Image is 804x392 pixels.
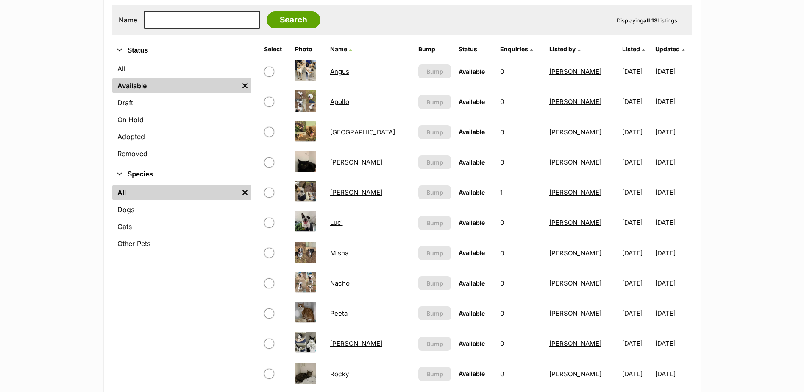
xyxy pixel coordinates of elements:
a: Dogs [112,202,251,217]
span: Bump [426,339,443,348]
td: [DATE] [619,359,654,389]
th: Bump [415,42,454,56]
span: Name [330,45,347,53]
button: Bump [418,95,451,109]
td: [DATE] [619,208,654,237]
a: Adopted [112,129,251,144]
td: [DATE] [619,299,654,328]
a: [PERSON_NAME] [549,98,601,106]
td: [DATE] [619,57,654,86]
div: Status [112,59,251,165]
span: Available [459,370,485,377]
a: Available [112,78,239,93]
span: Updated [655,45,680,53]
th: Status [455,42,495,56]
span: Available [459,219,485,226]
span: Bump [426,309,443,318]
span: Available [459,280,485,287]
a: Misha [330,249,348,257]
td: [DATE] [655,359,691,389]
td: [DATE] [655,269,691,298]
th: Select [261,42,291,56]
span: Available [459,68,485,75]
a: Nacho [330,279,350,287]
a: Enquiries [500,45,533,53]
td: [DATE] [655,178,691,207]
td: 0 [497,359,545,389]
td: 0 [497,118,545,147]
td: 0 [497,208,545,237]
a: Other Pets [112,236,251,251]
span: Bump [426,249,443,258]
a: [PERSON_NAME] [549,218,601,227]
th: Photo [292,42,326,56]
td: [DATE] [619,238,654,268]
a: Name [330,45,352,53]
td: [DATE] [655,148,691,177]
a: [PERSON_NAME] [549,309,601,317]
a: [PERSON_NAME] [549,188,601,196]
td: [DATE] [619,118,654,147]
td: [DATE] [655,118,691,147]
a: [PERSON_NAME] [549,249,601,257]
div: Species [112,183,251,255]
td: 0 [497,329,545,358]
a: [PERSON_NAME] [330,158,382,166]
span: Listed [622,45,640,53]
a: Removed [112,146,251,161]
button: Bump [418,185,451,199]
span: Bump [426,98,443,106]
td: [DATE] [655,299,691,328]
a: [PERSON_NAME] [330,188,382,196]
span: Bump [426,218,443,227]
a: [PERSON_NAME] [549,339,601,347]
button: Bump [418,125,451,139]
td: [DATE] [655,57,691,86]
a: Listed by [549,45,580,53]
a: Luci [330,218,343,227]
td: 0 [497,148,545,177]
td: [DATE] [619,87,654,116]
td: [DATE] [655,208,691,237]
td: [DATE] [619,269,654,298]
a: Listed [622,45,645,53]
span: Available [459,128,485,135]
a: Remove filter [239,78,251,93]
a: All [112,185,239,200]
td: 1 [497,178,545,207]
span: Listed by [549,45,576,53]
td: 0 [497,238,545,268]
button: Status [112,45,251,56]
button: Bump [418,367,451,381]
a: [PERSON_NAME] [330,339,382,347]
td: 0 [497,57,545,86]
button: Bump [418,306,451,320]
a: Draft [112,95,251,110]
a: Rocky [330,370,349,378]
span: Displaying Listings [617,17,677,24]
span: Bump [426,128,443,137]
td: 0 [497,269,545,298]
button: Bump [418,276,451,290]
a: Apollo [330,98,349,106]
a: [PERSON_NAME] [549,128,601,136]
span: Available [459,159,485,166]
a: Remove filter [239,185,251,200]
button: Bump [418,216,451,230]
td: [DATE] [619,329,654,358]
span: Bump [426,67,443,76]
input: Search [267,11,320,28]
span: Available [459,98,485,105]
td: [DATE] [655,329,691,358]
span: Available [459,340,485,347]
span: Bump [426,279,443,288]
a: On Hold [112,112,251,127]
span: Available [459,189,485,196]
span: Bump [426,370,443,378]
span: translation missing: en.admin.listings.index.attributes.enquiries [500,45,528,53]
strong: all 13 [643,17,657,24]
td: [DATE] [655,238,691,268]
button: Bump [418,155,451,169]
span: Bump [426,158,443,167]
a: Angus [330,67,349,76]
